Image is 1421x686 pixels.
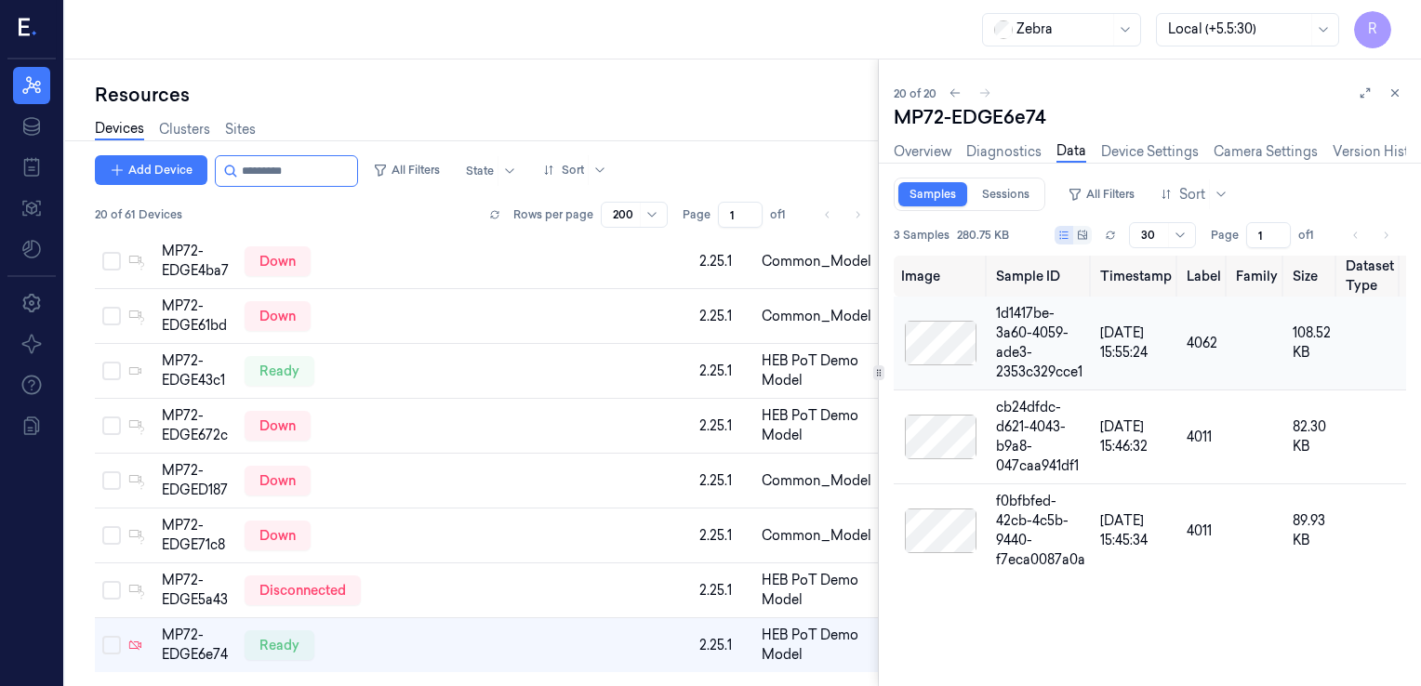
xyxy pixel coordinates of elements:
[1100,324,1148,361] span: [DATE] 15:55:24
[683,206,710,223] span: Page
[162,516,230,555] div: MP72-EDGE71c8
[1228,256,1285,297] th: Family
[894,256,988,297] th: Image
[95,206,182,223] span: 20 of 61 Devices
[1179,390,1228,484] td: 4011
[762,351,874,390] span: HEB PoT Demo Model
[699,252,747,271] div: 2.25.1
[699,636,747,655] div: 2.25.1
[162,297,230,336] div: MP72-EDGE61bd
[1214,142,1318,162] a: Camera Settings
[1285,390,1338,484] td: 82.30 KB
[699,307,747,326] div: 2.25.1
[162,351,230,390] div: MP72-EDGE43c1
[102,252,121,270] button: Select row
[102,636,121,654] button: Select row
[699,526,747,546] div: 2.25.1
[162,242,230,281] div: MP72-EDGE4ba7
[762,526,871,546] span: Common_Model
[162,406,230,445] div: MP72-EDGE672c
[1101,142,1199,162] a: Device Settings
[996,492,1085,570] div: f0bfbfed-42cb-4c5b-9440-f7eca0087a0a
[762,252,871,271] span: Common_Model
[762,626,874,665] span: HEB PoT Demo Model
[102,362,121,380] button: Select row
[1100,512,1148,548] span: [DATE] 15:45:34
[762,307,871,326] span: Common_Model
[1093,256,1179,297] th: Timestamp
[1285,256,1338,297] th: Size
[1343,222,1399,248] nav: pagination
[162,571,230,610] div: MP72-EDGE5a43
[245,246,311,276] div: down
[1338,256,1401,297] th: Dataset Type
[245,301,311,331] div: down
[966,142,1042,162] a: Diagnostics
[1100,418,1148,455] span: [DATE] 15:46:32
[1285,297,1338,390] td: 108.52 KB
[770,206,800,223] span: of 1
[162,461,230,500] div: MP72-EDGED187
[996,398,1085,476] div: cb24dfdc-d621-4043-b9a8-047caa941df1
[1354,11,1391,48] button: R
[102,526,121,545] button: Select row
[102,416,121,435] button: Select row
[245,630,314,660] div: ready
[1179,484,1228,578] td: 4011
[102,471,121,490] button: Select row
[1211,227,1239,244] span: Page
[245,575,361,605] div: disconnected
[245,521,311,550] div: down
[699,416,747,436] div: 2.25.1
[162,626,230,665] div: MP72-EDGE6e74
[102,307,121,325] button: Select row
[989,256,1093,297] th: Sample ID
[1179,256,1228,297] th: Label
[894,104,1406,130] div: MP72-EDGE6e74
[365,155,447,185] button: All Filters
[1060,179,1142,209] button: All Filters
[95,119,144,140] a: Devices
[1298,227,1328,244] span: of 1
[95,82,878,108] div: Resources
[971,182,1041,206] a: Sessions
[699,362,747,381] div: 2.25.1
[159,120,210,139] a: Clusters
[513,206,593,223] p: Rows per page
[245,356,314,386] div: ready
[245,466,311,495] div: down
[699,471,747,491] div: 2.25.1
[699,581,747,600] div: 2.25.1
[95,155,207,185] button: Add Device
[996,304,1085,382] div: 1d1417be-3a60-4059-ade3-2353c329cce1
[762,471,871,491] span: Common_Model
[245,411,311,441] div: down
[894,142,951,162] a: Overview
[762,406,874,445] span: HEB PoT Demo Model
[815,202,870,228] nav: pagination
[1056,141,1086,163] a: Data
[957,227,1009,244] span: 280.75 KB
[225,120,256,139] a: Sites
[1285,484,1338,578] td: 89.93 KB
[894,86,936,101] span: 20 of 20
[898,182,967,206] a: Samples
[102,581,121,600] button: Select row
[894,227,950,244] span: 3 Samples
[1179,297,1228,390] td: 4062
[762,571,874,610] span: HEB PoT Demo Model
